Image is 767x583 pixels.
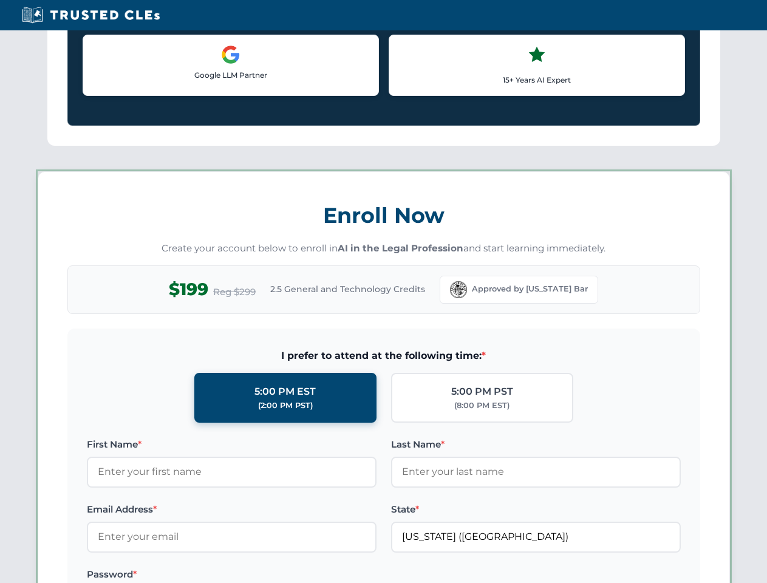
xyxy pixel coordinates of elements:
label: State [391,502,681,517]
div: 5:00 PM PST [451,384,513,400]
input: Florida (FL) [391,522,681,552]
input: Enter your last name [391,457,681,487]
span: Approved by [US_STATE] Bar [472,283,588,295]
img: Google [221,45,240,64]
span: Reg $299 [213,285,256,299]
img: Trusted CLEs [18,6,163,24]
input: Enter your email [87,522,377,552]
p: 15+ Years AI Expert [399,74,675,86]
span: $199 [169,276,208,303]
label: Email Address [87,502,377,517]
p: Create your account below to enroll in and start learning immediately. [67,242,700,256]
div: (8:00 PM EST) [454,400,510,412]
div: (2:00 PM PST) [258,400,313,412]
label: Last Name [391,437,681,452]
p: Google LLM Partner [93,69,369,81]
strong: AI in the Legal Profession [338,242,463,254]
label: Password [87,567,377,582]
img: Florida Bar [450,281,467,298]
h3: Enroll Now [67,196,700,234]
span: I prefer to attend at the following time: [87,348,681,364]
div: 5:00 PM EST [254,384,316,400]
label: First Name [87,437,377,452]
span: 2.5 General and Technology Credits [270,282,425,296]
input: Enter your first name [87,457,377,487]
